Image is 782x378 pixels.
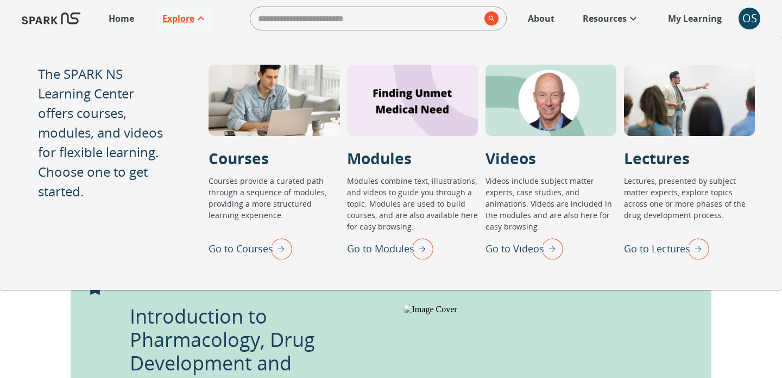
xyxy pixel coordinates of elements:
p: Go to Courses [209,241,273,256]
div: OS [739,8,760,29]
div: Go to Lectures [624,234,709,263]
div: Lectures [624,64,755,136]
p: Videos [485,147,536,170]
div: Go to Courses [209,234,292,263]
a: Home [103,7,140,30]
img: right arrow [682,234,709,263]
p: Lectures, presented by subject matter experts, explore topics across one or more phases of the dr... [624,175,755,234]
div: Go to Videos [485,234,563,263]
p: Courses provide a curated path through a sequence of modules, providing a more structured learnin... [209,175,339,234]
p: Resources [583,12,627,25]
a: About [522,7,560,30]
p: Modules combine text, illustrations, and videos to guide you through a topic. Modules are used to... [347,175,478,234]
div: Courses [209,64,339,136]
p: Go to Modules [347,241,414,256]
img: right arrow [406,234,433,263]
img: Image Cover [403,305,677,314]
img: Logo of SPARK at Stanford [22,5,80,32]
a: My Learning [663,7,728,30]
img: right arrow [265,234,292,263]
p: Go to Lectures [624,241,690,256]
p: Modules [347,147,412,170]
button: account of current user [739,8,760,29]
p: About [528,12,554,25]
img: right arrow [536,234,563,263]
p: Home [109,12,134,25]
a: Resources [577,7,645,30]
p: Courses [209,147,269,170]
div: Go to Modules [347,234,433,263]
a: Explore [157,7,213,30]
p: Go to Videos [485,241,544,256]
div: Modules [347,64,478,136]
p: Videos include subject matter experts, case studies, and animations. Videos are included in the m... [485,175,616,234]
div: Videos [485,64,616,136]
p: Explore [162,12,194,25]
button: search [480,7,499,30]
p: The SPARK NS Learning Center offers courses, modules, and videos for flexible learning. Choose on... [38,64,171,201]
p: Lectures [624,147,690,170]
p: My Learning [668,12,722,25]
